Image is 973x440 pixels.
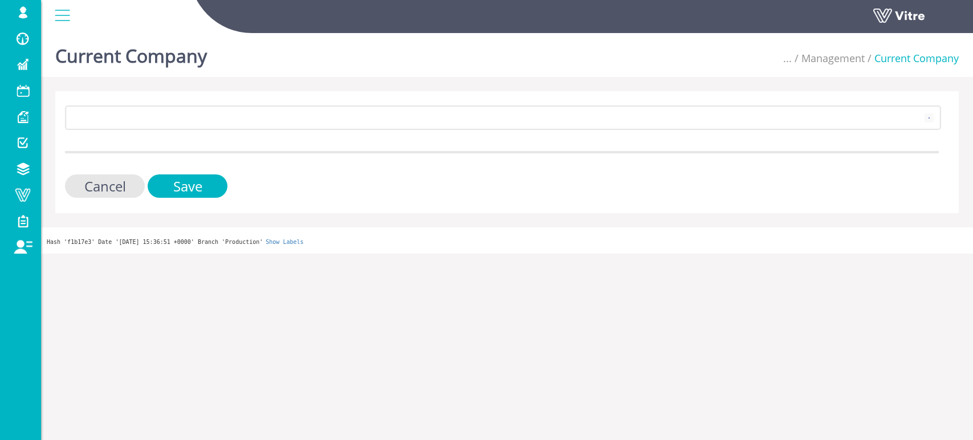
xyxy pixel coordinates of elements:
span: select [919,107,939,128]
span: ... [783,51,792,65]
li: Management [792,51,865,66]
input: Cancel [65,174,145,198]
h1: Current Company [55,28,207,77]
input: Save [148,174,227,198]
a: Show Labels [266,239,303,245]
span: Hash 'f1b17e3' Date '[DATE] 15:36:51 +0000' Branch 'Production' [47,239,263,245]
li: Current Company [865,51,959,66]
